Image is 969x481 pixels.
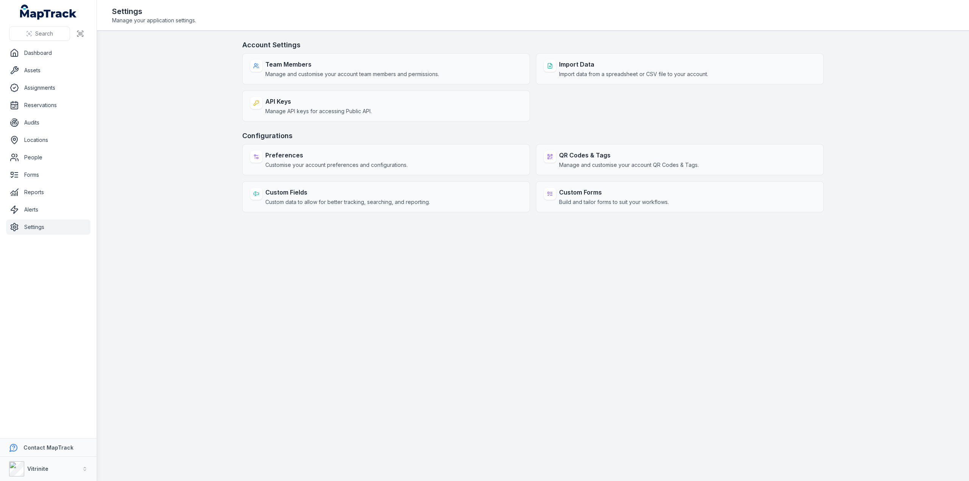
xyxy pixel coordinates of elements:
[242,40,824,50] h3: Account Settings
[265,151,408,160] strong: Preferences
[559,188,669,197] strong: Custom Forms
[6,167,90,182] a: Forms
[6,45,90,61] a: Dashboard
[6,115,90,130] a: Audits
[6,185,90,200] a: Reports
[265,188,430,197] strong: Custom Fields
[265,107,372,115] span: Manage API keys for accessing Public API.
[559,161,699,169] span: Manage and customise your account QR Codes & Tags.
[265,60,439,69] strong: Team Members
[265,198,430,206] span: Custom data to allow for better tracking, searching, and reporting.
[6,98,90,113] a: Reservations
[242,181,530,212] a: Custom FieldsCustom data to allow for better tracking, searching, and reporting.
[536,53,824,84] a: Import DataImport data from a spreadsheet or CSV file to your account.
[6,80,90,95] a: Assignments
[23,444,73,451] strong: Contact MapTrack
[242,53,530,84] a: Team MembersManage and customise your account team members and permissions.
[27,465,48,472] strong: Vitrinite
[6,132,90,148] a: Locations
[112,6,196,17] h2: Settings
[265,70,439,78] span: Manage and customise your account team members and permissions.
[20,5,77,20] a: MapTrack
[559,198,669,206] span: Build and tailor forms to suit your workflows.
[536,181,824,212] a: Custom FormsBuild and tailor forms to suit your workflows.
[6,63,90,78] a: Assets
[265,161,408,169] span: Customise your account preferences and configurations.
[536,144,824,175] a: QR Codes & TagsManage and customise your account QR Codes & Tags.
[6,202,90,217] a: Alerts
[242,144,530,175] a: PreferencesCustomise your account preferences and configurations.
[9,26,70,41] button: Search
[559,70,708,78] span: Import data from a spreadsheet or CSV file to your account.
[6,150,90,165] a: People
[112,17,196,24] span: Manage your application settings.
[265,97,372,106] strong: API Keys
[559,60,708,69] strong: Import Data
[35,30,53,37] span: Search
[242,131,824,141] h3: Configurations
[6,219,90,235] a: Settings
[242,90,530,121] a: API KeysManage API keys for accessing Public API.
[559,151,699,160] strong: QR Codes & Tags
